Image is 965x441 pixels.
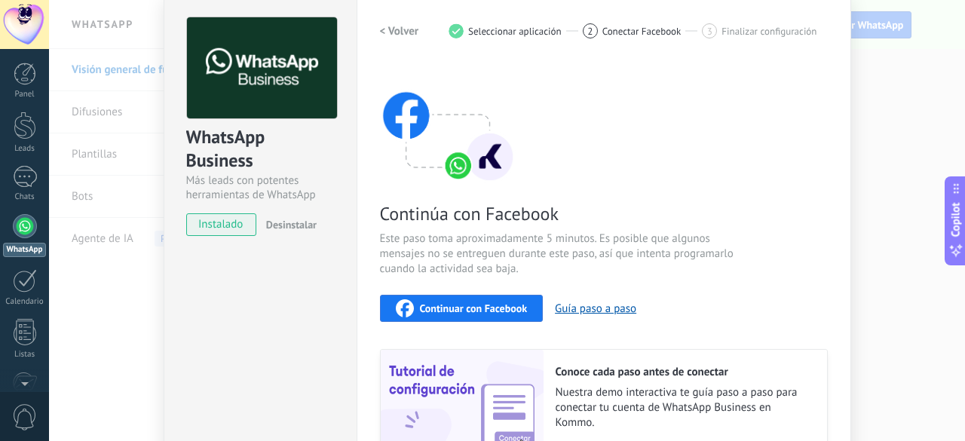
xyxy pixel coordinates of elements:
[186,173,335,202] div: Más leads con potentes herramientas de WhatsApp
[186,125,335,173] div: WhatsApp Business
[3,350,47,360] div: Listas
[266,218,317,231] span: Desinstalar
[707,25,712,38] span: 3
[380,24,419,38] h2: < Volver
[3,144,47,154] div: Leads
[721,26,816,37] span: Finalizar configuración
[380,231,739,277] span: Este paso toma aproximadamente 5 minutos. Es posible que algunos mensajes no se entreguen durante...
[187,17,337,119] img: logo_main.png
[555,302,636,316] button: Guía paso a paso
[420,303,528,314] span: Continuar con Facebook
[3,192,47,202] div: Chats
[556,365,812,379] h2: Conoce cada paso antes de conectar
[187,213,256,236] span: instalado
[3,90,47,100] div: Panel
[380,202,739,225] span: Continúa con Facebook
[556,385,812,430] span: Nuestra demo interactiva te guía paso a paso para conectar tu cuenta de WhatsApp Business en Kommo.
[3,243,46,257] div: WhatsApp
[587,25,593,38] span: 2
[602,26,682,37] span: Conectar Facebook
[3,297,47,307] div: Calendario
[380,17,419,44] button: < Volver
[380,295,544,322] button: Continuar con Facebook
[260,213,317,236] button: Desinstalar
[468,26,562,37] span: Seleccionar aplicación
[948,202,963,237] span: Copilot
[380,63,516,183] img: connect with facebook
